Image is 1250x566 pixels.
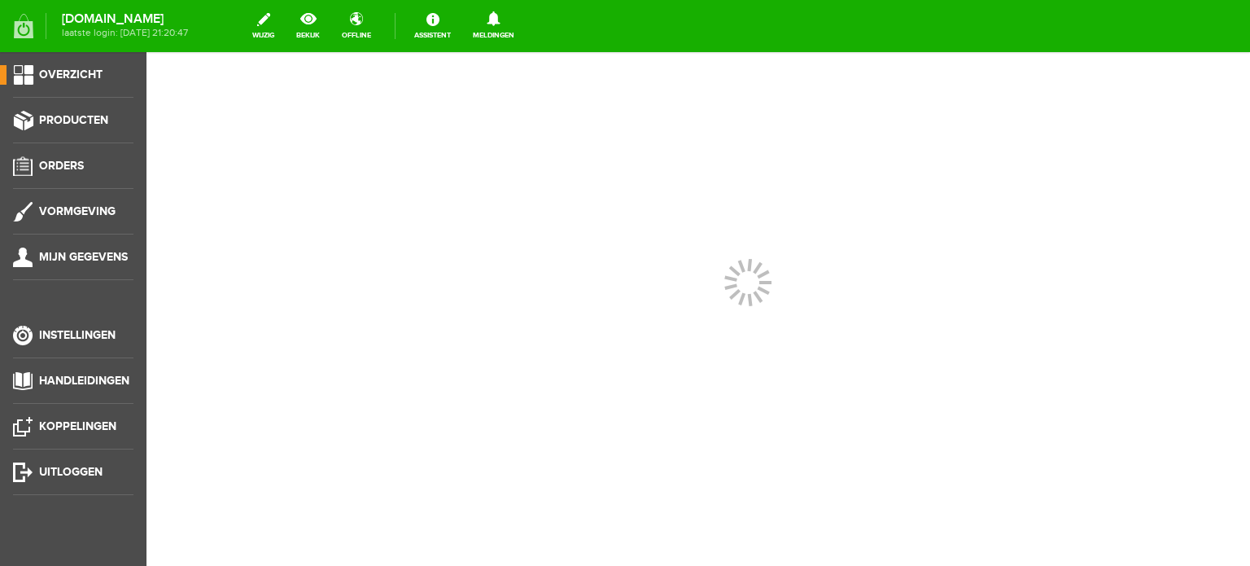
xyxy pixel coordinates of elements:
strong: [DOMAIN_NAME] [62,15,188,24]
a: offline [332,8,381,44]
a: Meldingen [463,8,524,44]
span: Koppelingen [39,419,116,433]
a: Assistent [404,8,461,44]
span: Overzicht [39,68,103,81]
span: Vormgeving [39,204,116,218]
a: bekijk [286,8,330,44]
span: laatste login: [DATE] 21:20:47 [62,29,188,37]
span: Mijn gegevens [39,250,128,264]
span: Orders [39,159,84,173]
span: Handleidingen [39,374,129,388]
a: wijzig [243,8,284,44]
span: Uitloggen [39,465,103,479]
span: Producten [39,113,108,127]
span: Instellingen [39,328,116,342]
